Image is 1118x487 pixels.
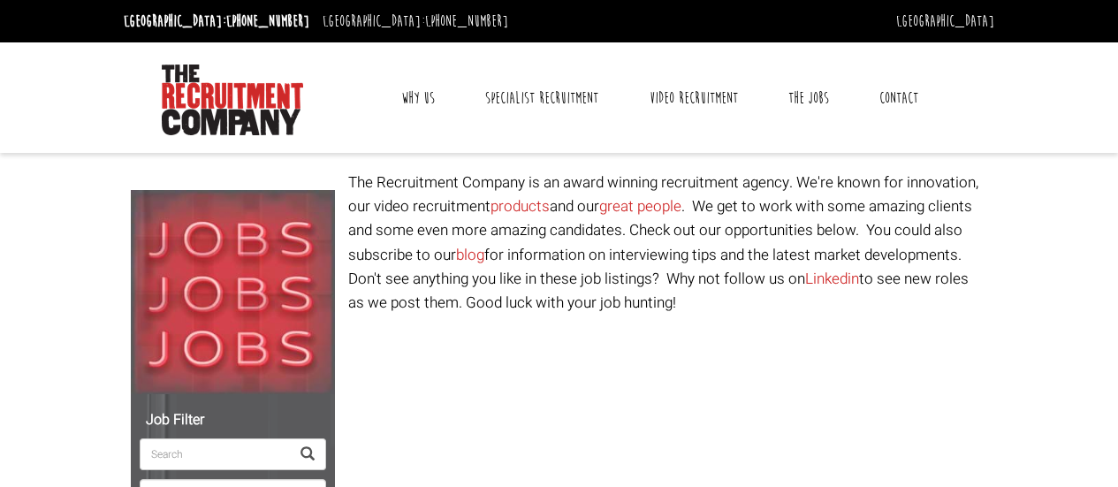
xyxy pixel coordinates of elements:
a: products [491,195,550,217]
a: Contact [866,76,932,120]
img: The Recruitment Company [162,65,303,135]
a: Linkedin [805,268,859,290]
a: [GEOGRAPHIC_DATA] [896,11,994,31]
h5: Job Filter [140,413,326,429]
img: Jobs, Jobs, Jobs [131,190,335,394]
input: Search [140,438,290,470]
a: great people [599,195,681,217]
a: Why Us [388,76,448,120]
li: [GEOGRAPHIC_DATA]: [318,7,513,35]
a: [PHONE_NUMBER] [425,11,508,31]
a: The Jobs [775,76,842,120]
a: [PHONE_NUMBER] [226,11,309,31]
a: Video Recruitment [636,76,751,120]
a: Specialist Recruitment [472,76,612,120]
li: [GEOGRAPHIC_DATA]: [119,7,314,35]
p: The Recruitment Company is an award winning recruitment agency. We're known for innovation, our v... [348,171,988,315]
a: blog [456,244,484,266]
